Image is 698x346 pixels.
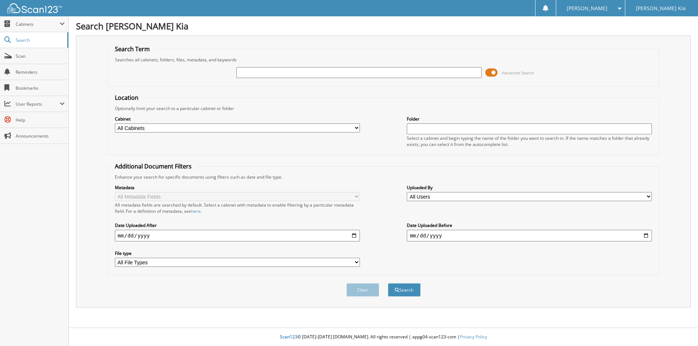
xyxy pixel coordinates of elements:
span: Bookmarks [16,85,65,91]
button: Search [388,283,421,297]
span: Scan [16,53,65,59]
label: Folder [407,116,652,122]
span: Cabinets [16,21,60,27]
legend: Location [111,94,142,102]
span: User Reports [16,101,60,107]
label: Cabinet [115,116,360,122]
input: start [115,230,360,241]
button: Clear [346,283,379,297]
legend: Search Term [111,45,153,53]
label: Date Uploaded Before [407,222,652,228]
span: Reminders [16,69,65,75]
div: All metadata fields are searched by default. Select a cabinet with metadata to enable filtering b... [115,202,360,214]
span: Help [16,117,65,123]
span: [PERSON_NAME] Kia [636,6,686,11]
label: Date Uploaded After [115,222,360,228]
div: Optionally limit your search to a particular cabinet or folder [111,105,656,111]
label: Metadata [115,184,360,191]
a: here [191,208,201,214]
img: scan123-logo-white.svg [7,3,62,13]
div: Select a cabinet and begin typing the name of the folder you want to search in. If the name match... [407,135,652,147]
label: File type [115,250,360,256]
span: Scan123 [280,334,297,340]
div: Enhance your search for specific documents using filters such as date and file type. [111,174,656,180]
a: Privacy Policy [460,334,487,340]
iframe: Chat Widget [662,311,698,346]
span: Advanced Search [502,70,534,76]
h1: Search [PERSON_NAME] Kia [76,20,691,32]
input: end [407,230,652,241]
span: Search [16,37,64,43]
label: Uploaded By [407,184,652,191]
span: Announcements [16,133,65,139]
div: © [DATE]-[DATE] [DOMAIN_NAME]. All rights reserved | appg04-scan123-com | [69,328,698,346]
div: Searches all cabinets, folders, files, metadata, and keywords [111,57,656,63]
span: [PERSON_NAME] [567,6,607,11]
legend: Additional Document Filters [111,162,195,170]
